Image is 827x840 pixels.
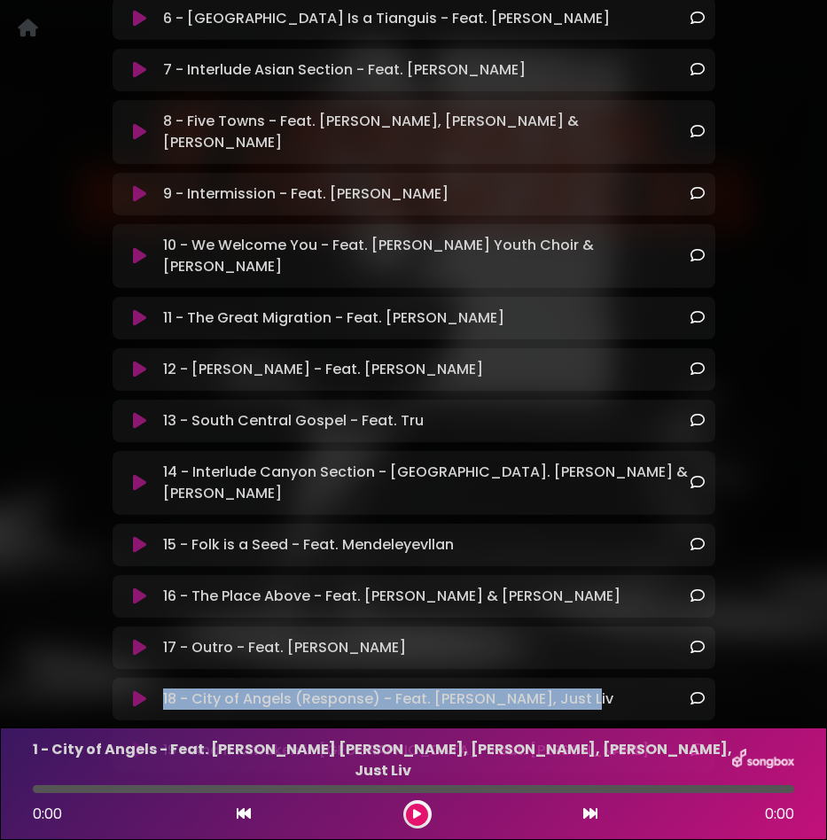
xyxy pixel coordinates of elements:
[163,688,613,710] p: 18 - City of Angels (Response) - Feat. [PERSON_NAME], Just Liv
[163,462,690,504] p: 14 - Interlude Canyon Section - [GEOGRAPHIC_DATA]. [PERSON_NAME] & [PERSON_NAME]
[163,307,504,329] p: 11 - The Great Migration - Feat. [PERSON_NAME]
[732,749,794,772] img: songbox-logo-white.png
[163,59,526,81] p: 7 - Interlude Asian Section - Feat. [PERSON_NAME]
[163,534,454,556] p: 15 - Folk is a Seed - Feat. Mendeleyevllan
[163,586,620,607] p: 16 - The Place Above - Feat. [PERSON_NAME] & [PERSON_NAME]
[163,235,690,277] p: 10 - We Welcome You - Feat. [PERSON_NAME] Youth Choir & [PERSON_NAME]
[765,804,794,825] span: 0:00
[163,8,610,29] p: 6 - [GEOGRAPHIC_DATA] Is a Tianguis - Feat. [PERSON_NAME]
[33,739,732,782] p: 1 - City of Angels - Feat. [PERSON_NAME] [PERSON_NAME], [PERSON_NAME], [PERSON_NAME], Just Liv
[163,111,690,153] p: 8 - Five Towns - Feat. [PERSON_NAME], [PERSON_NAME] & [PERSON_NAME]
[163,183,449,205] p: 9 - Intermission - Feat. [PERSON_NAME]
[163,637,406,658] p: 17 - Outro - Feat. [PERSON_NAME]
[163,410,424,432] p: 13 - South Central Gospel - Feat. Tru
[163,359,483,380] p: 12 - [PERSON_NAME] - Feat. [PERSON_NAME]
[33,804,62,824] span: 0:00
